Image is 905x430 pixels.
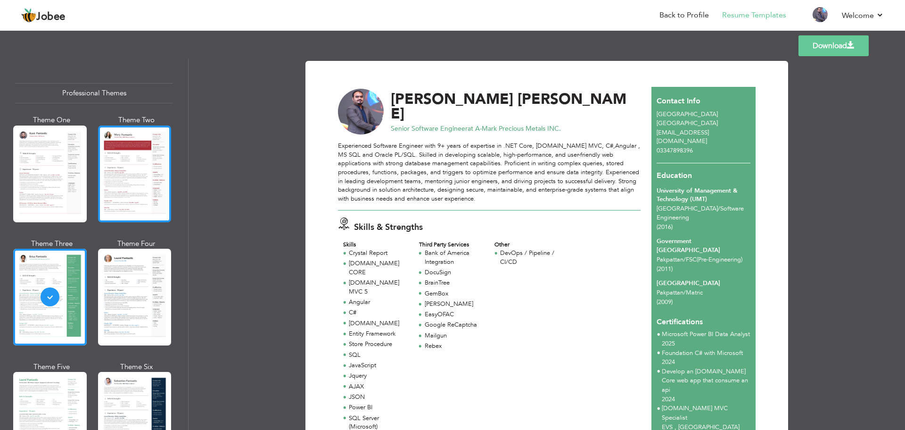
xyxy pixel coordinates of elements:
span: Foundation C# with Microsoft [662,349,743,357]
div: [DOMAIN_NAME] CORE [349,259,408,277]
div: Third Party Services [419,241,484,249]
span: Develop an [DOMAIN_NAME] Core web app that consume an api [662,367,748,395]
div: DocuSign [425,268,484,277]
span: [DOMAIN_NAME] MVC Specialist [662,404,728,422]
div: Angular [349,298,408,307]
span: Jobee [36,12,66,22]
span: Microsoft Power BI Data Analyst [662,330,750,338]
span: [GEOGRAPHIC_DATA] [657,119,718,127]
div: University of Management & Technology (UMT) [657,186,750,204]
div: [DOMAIN_NAME] [349,319,408,328]
span: [GEOGRAPHIC_DATA] [657,110,718,118]
span: (2009) [657,298,673,306]
div: Other [494,241,559,249]
span: Skills & Strengths [354,221,423,233]
p: 2024 [662,358,750,367]
span: Pakpattan Matric [657,288,703,297]
div: DevOps / Pipeline / CI/CD [500,249,559,266]
span: 03347898396 [657,146,693,155]
span: [GEOGRAPHIC_DATA] Software Engineering [657,204,744,222]
p: 2024 [662,395,750,405]
div: EasyOFAC [425,310,484,319]
div: Skills [343,241,408,249]
div: Jquery [349,371,408,380]
div: Bank of America Integration [425,249,484,266]
a: Back to Profile [659,10,709,21]
div: JSON [349,393,408,402]
span: Contact Info [657,96,700,106]
div: [GEOGRAPHIC_DATA] [657,279,750,288]
div: Theme Five [15,362,89,372]
span: [PERSON_NAME] [391,89,513,109]
img: No image [338,89,384,135]
div: Entity Framework [349,329,408,338]
div: Store Procedure [349,340,408,349]
img: jobee.io [21,8,36,23]
span: at A-Mark Precious Metals INC. [468,124,561,133]
div: Crystal Report [349,249,408,258]
div: Theme Three [15,239,89,249]
span: (2016) [657,223,673,231]
span: (2011) [657,265,673,273]
a: Welcome [842,10,884,21]
div: Theme Four [100,239,173,249]
span: Education [657,170,692,181]
a: Resume Templates [722,10,786,21]
span: [EMAIL_ADDRESS][DOMAIN_NAME] [657,128,709,146]
div: BrainTree [425,278,484,287]
span: / [718,204,720,213]
div: AJAX [349,382,408,391]
div: Theme Six [100,362,173,372]
div: [PERSON_NAME] [425,300,484,309]
div: Power BI [349,403,408,412]
div: SQL [349,351,408,360]
div: Theme One [15,115,89,125]
div: GemBox [425,289,484,298]
span: / [683,288,686,297]
p: 2025 [662,339,750,349]
div: Mailgun [425,331,484,340]
a: Download [798,35,869,56]
div: Rebex [425,342,484,351]
div: Professional Themes [15,83,173,103]
div: [DOMAIN_NAME] MVC 5 [349,278,408,296]
div: Government [GEOGRAPHIC_DATA] [657,237,750,254]
span: Senior Software Engineer [391,124,468,133]
a: Jobee [21,8,66,23]
span: Certifications [657,310,703,328]
p: Experienced Software Engineer with 9+ years of expertise in .NET Core, [DOMAIN_NAME] MVC, C#,Angu... [338,142,641,203]
div: JavaScript [349,361,408,370]
div: Theme Two [100,115,173,125]
span: Pakpattan FSC(Pre-Engineering) [657,255,742,264]
span: [PERSON_NAME] [391,89,626,124]
div: Google ReCaptcha [425,320,484,329]
span: / [683,255,686,264]
div: C# [349,308,408,317]
img: Profile Img [813,7,828,22]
